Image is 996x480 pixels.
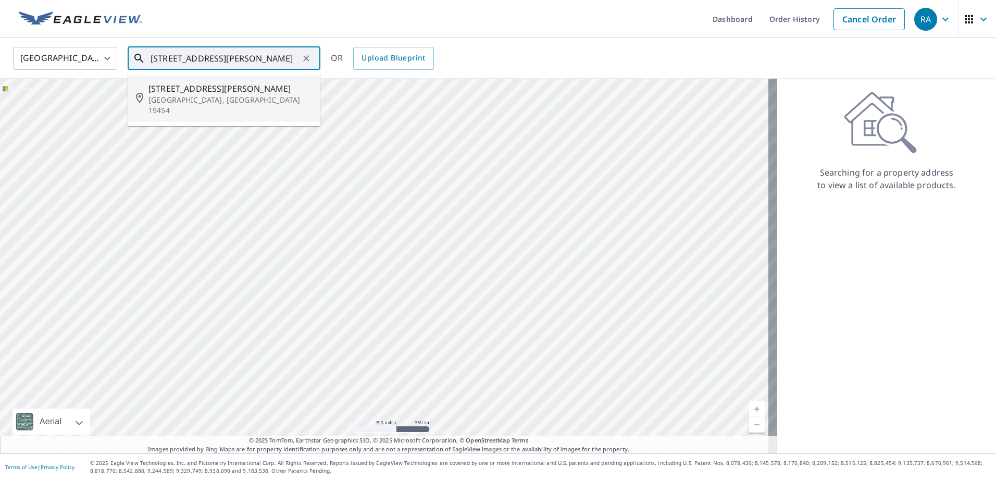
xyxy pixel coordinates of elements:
[749,401,765,417] a: Current Level 5, Zoom In
[148,82,312,95] span: [STREET_ADDRESS][PERSON_NAME]
[148,95,312,116] p: [GEOGRAPHIC_DATA], [GEOGRAPHIC_DATA] 19454
[5,464,74,470] p: |
[362,52,425,65] span: Upload Blueprint
[36,409,65,435] div: Aerial
[151,44,299,73] input: Search by address or latitude-longitude
[914,8,937,31] div: RA
[249,436,529,445] span: © 2025 TomTom, Earthstar Geographics SIO, © 2025 Microsoft Corporation, ©
[90,459,991,475] p: © 2025 Eagle View Technologies, Inc. and Pictometry International Corp. All Rights Reserved. Repo...
[833,8,905,30] a: Cancel Order
[353,47,433,70] a: Upload Blueprint
[512,436,529,444] a: Terms
[466,436,509,444] a: OpenStreetMap
[299,51,314,66] button: Clear
[5,463,38,471] a: Terms of Use
[13,44,117,73] div: [GEOGRAPHIC_DATA]
[41,463,74,471] a: Privacy Policy
[331,47,434,70] div: OR
[19,11,142,27] img: EV Logo
[817,166,956,191] p: Searching for a property address to view a list of available products.
[13,409,90,435] div: Aerial
[749,417,765,433] a: Current Level 5, Zoom Out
